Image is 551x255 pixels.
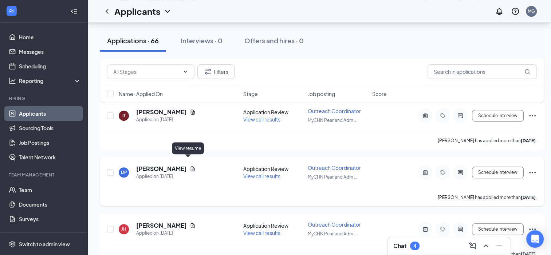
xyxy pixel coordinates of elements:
div: Open Intercom Messenger [526,230,544,248]
svg: Document [190,109,196,115]
a: Job Postings [19,135,81,150]
b: [DATE] [521,138,536,143]
a: Documents [19,197,81,212]
svg: ChevronLeft [103,7,111,16]
svg: WorkstreamLogo [8,7,15,15]
svg: ActiveChat [456,113,465,119]
span: Score [372,90,387,97]
div: Applications · 66 [107,36,159,45]
h5: [PERSON_NAME] [136,108,187,116]
b: [DATE] [521,195,536,200]
svg: ActiveNote [421,226,430,232]
button: Filter Filters [197,64,235,79]
svg: QuestionInfo [511,7,520,16]
div: Application Review [243,222,303,229]
div: Reporting [19,77,82,84]
span: MyCHN Pearland Adm ... [308,231,357,236]
div: DP [121,169,127,175]
p: [PERSON_NAME] has applied more than . [438,194,537,200]
a: Sourcing Tools [19,121,81,135]
div: MG [528,8,535,14]
a: Home [19,30,81,44]
button: Schedule Interview [472,167,524,178]
h5: [PERSON_NAME] [136,165,187,173]
p: [PERSON_NAME] has applied more than . [438,138,537,144]
svg: MagnifyingGlass [524,69,530,75]
span: Outreach Coordinator [308,221,361,228]
span: View call results [243,173,280,179]
div: IT [122,112,126,119]
div: Applied on [DATE] [136,116,196,123]
svg: Document [190,166,196,172]
svg: Document [190,223,196,228]
span: MyCHN Pearland Adm ... [308,174,357,180]
span: Outreach Coordinator [308,164,361,171]
div: Team Management [9,172,80,178]
div: JH [121,226,126,232]
svg: Analysis [9,77,16,84]
div: Switch to admin view [19,240,70,248]
button: Minimize [493,240,505,252]
a: Applicants [19,106,81,121]
button: Schedule Interview [472,110,524,121]
div: Application Review [243,165,303,172]
svg: ChevronDown [182,69,188,75]
svg: Ellipses [528,168,537,177]
input: Search in applications [428,64,537,79]
span: Job posting [308,90,335,97]
input: All Stages [113,68,180,76]
svg: ChevronDown [163,7,172,16]
svg: Settings [9,240,16,248]
button: ChevronUp [480,240,492,252]
svg: Tag [438,226,447,232]
svg: Collapse [70,8,78,15]
div: View resume [172,142,204,154]
div: Hiring [9,95,80,101]
svg: Minimize [495,242,503,250]
span: View call results [243,116,280,123]
div: Offers and hires · 0 [244,36,304,45]
div: Applied on [DATE] [136,173,196,180]
a: Surveys [19,212,81,226]
span: Outreach Coordinator [308,108,361,114]
svg: Ellipses [528,111,537,120]
button: ComposeMessage [467,240,479,252]
svg: Notifications [495,7,504,16]
a: Team [19,183,81,197]
div: 4 [413,243,416,249]
a: Scheduling [19,59,81,73]
button: Schedule Interview [472,223,524,235]
svg: ActiveNote [421,170,430,175]
h3: Chat [393,242,406,250]
svg: ActiveNote [421,113,430,119]
span: MyCHN Pearland Adm ... [308,117,357,123]
a: Talent Network [19,150,81,164]
div: Applied on [DATE] [136,230,196,237]
svg: Filter [204,67,212,76]
svg: ComposeMessage [468,242,477,250]
svg: Tag [438,113,447,119]
svg: ActiveChat [456,170,465,175]
span: View call results [243,230,280,236]
h5: [PERSON_NAME] [136,222,187,230]
span: Stage [243,90,258,97]
svg: Ellipses [528,225,537,234]
svg: ChevronUp [481,242,490,250]
div: Application Review [243,108,303,116]
svg: Tag [438,170,447,175]
div: Interviews · 0 [181,36,223,45]
svg: ActiveChat [456,226,465,232]
a: Messages [19,44,81,59]
span: Name · Applied On [119,90,163,97]
h1: Applicants [114,5,160,17]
